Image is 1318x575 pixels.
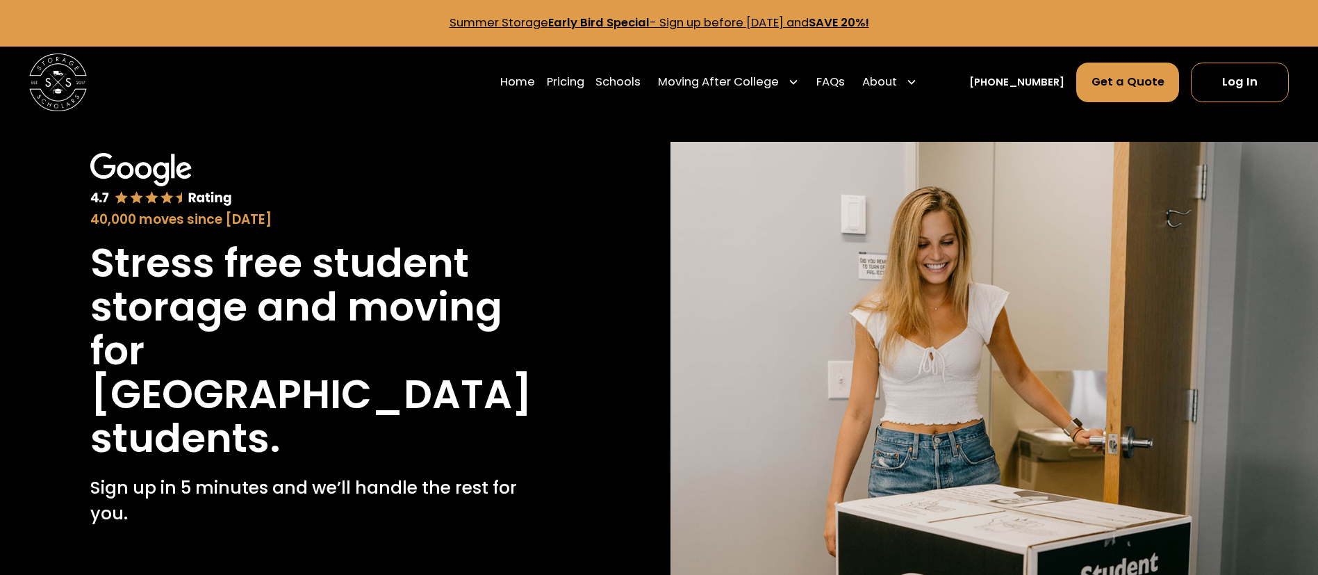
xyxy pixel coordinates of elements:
h1: [GEOGRAPHIC_DATA] [90,373,532,416]
div: 40,000 moves since [DATE] [90,210,557,229]
strong: SAVE 20%! [809,15,869,31]
a: Get a Quote [1076,63,1180,102]
a: FAQs [816,62,845,102]
h1: Stress free student storage and moving for [90,241,557,373]
p: Sign up in 5 minutes and we’ll handle the rest for you. [90,475,557,527]
a: Home [500,62,535,102]
a: Schools [595,62,641,102]
strong: Early Bird Special [548,15,650,31]
div: About [862,74,897,91]
a: Log In [1191,63,1289,102]
a: [PHONE_NUMBER] [969,75,1064,90]
div: Moving After College [658,74,779,91]
a: Summer StorageEarly Bird Special- Sign up before [DATE] andSAVE 20%! [450,15,869,31]
div: About [857,62,923,102]
img: Storage Scholars main logo [29,54,87,111]
h1: students. [90,416,281,460]
div: Moving After College [652,62,805,102]
a: Pricing [547,62,584,102]
img: Google 4.7 star rating [90,153,232,207]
